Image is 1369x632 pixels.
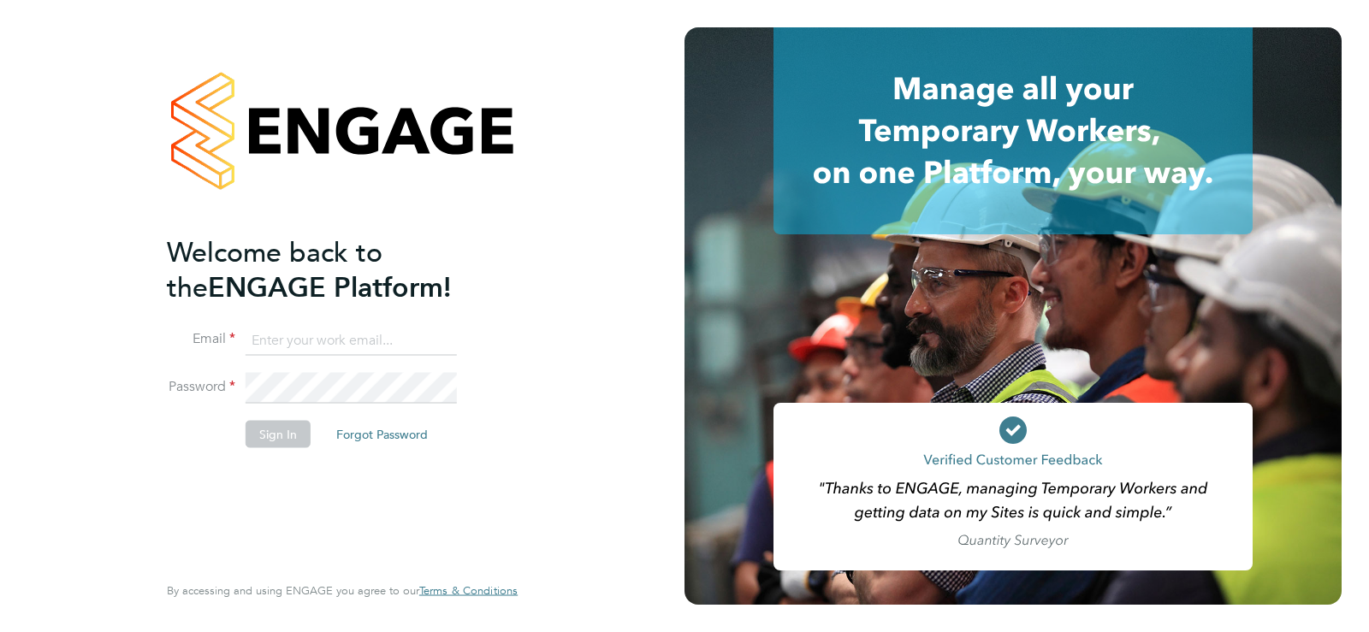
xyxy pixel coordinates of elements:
[167,583,518,598] span: By accessing and using ENGAGE you agree to our
[167,234,501,304] h2: ENGAGE Platform!
[323,421,442,448] button: Forgot Password
[419,583,518,598] span: Terms & Conditions
[167,330,235,348] label: Email
[167,378,235,396] label: Password
[246,421,311,448] button: Sign In
[419,584,518,598] a: Terms & Conditions
[246,325,457,356] input: Enter your work email...
[167,235,382,304] span: Welcome back to the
